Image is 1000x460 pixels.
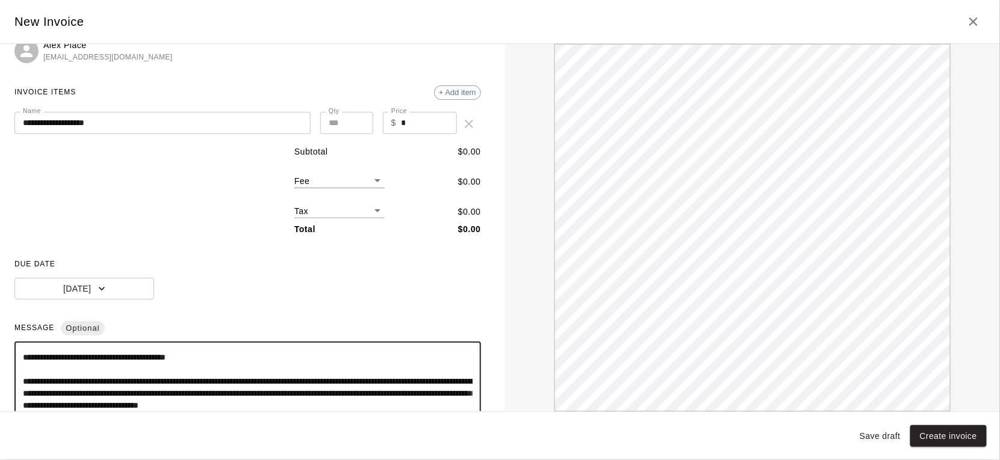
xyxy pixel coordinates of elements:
[14,83,76,102] span: INVOICE ITEMS
[43,52,173,64] span: [EMAIL_ADDRESS][DOMAIN_NAME]
[14,319,481,338] span: MESSAGE
[910,425,987,447] button: Create invoice
[434,85,481,100] div: + Add item
[43,39,173,52] p: Alex Place
[23,106,41,115] label: Name
[14,14,84,30] h5: New Invoice
[61,318,104,339] span: Optional
[294,146,328,158] p: Subtotal
[391,117,396,129] p: $
[435,88,480,97] span: + Add item
[14,278,154,300] button: [DATE]
[458,146,481,158] p: $ 0.00
[391,106,407,115] label: Price
[458,206,481,218] p: $ 0.00
[855,425,905,447] button: Save draft
[329,106,340,115] label: Qty
[294,224,315,234] b: Total
[458,224,481,234] b: $ 0.00
[961,10,986,34] button: Close
[14,255,481,274] span: DUE DATE
[458,176,481,188] p: $ 0.00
